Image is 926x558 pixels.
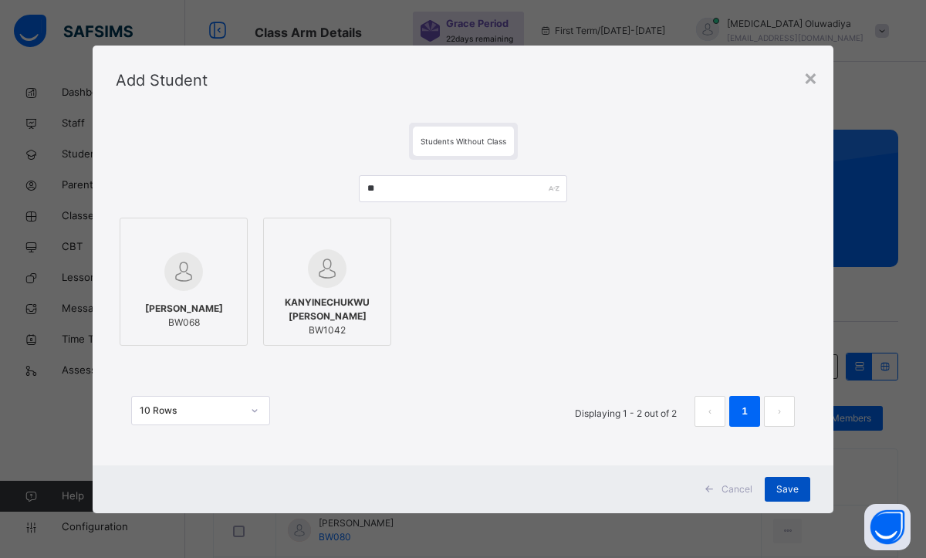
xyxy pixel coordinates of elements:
[694,396,725,427] li: 上一页
[272,323,383,337] span: BW1042
[776,482,799,496] span: Save
[272,296,383,323] span: KANYINECHUKWU [PERSON_NAME]
[308,249,346,288] img: default.svg
[722,482,752,496] span: Cancel
[737,401,752,421] a: 1
[145,302,223,316] span: [PERSON_NAME]
[803,61,818,93] div: ×
[145,316,223,330] span: BW068
[764,396,795,427] li: 下一页
[694,396,725,427] button: prev page
[729,396,760,427] li: 1
[421,137,506,146] span: Students Without Class
[563,396,688,427] li: Displaying 1 - 2 out of 2
[116,71,208,90] span: Add Student
[864,504,911,550] button: Open asap
[164,252,203,291] img: default.svg
[140,404,242,418] div: 10 Rows
[764,396,795,427] button: next page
